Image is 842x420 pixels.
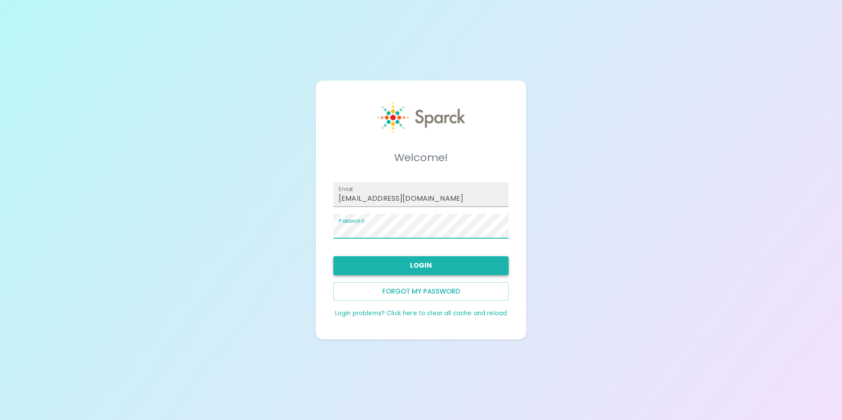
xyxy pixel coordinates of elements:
button: Login [333,256,509,275]
a: Login problems? Click here to clear all cache and reload [335,309,507,317]
label: Password [339,217,364,225]
img: Sparck logo [377,102,465,133]
h5: Welcome! [333,151,509,165]
button: Forgot my password [333,282,509,301]
label: Email [339,185,353,193]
